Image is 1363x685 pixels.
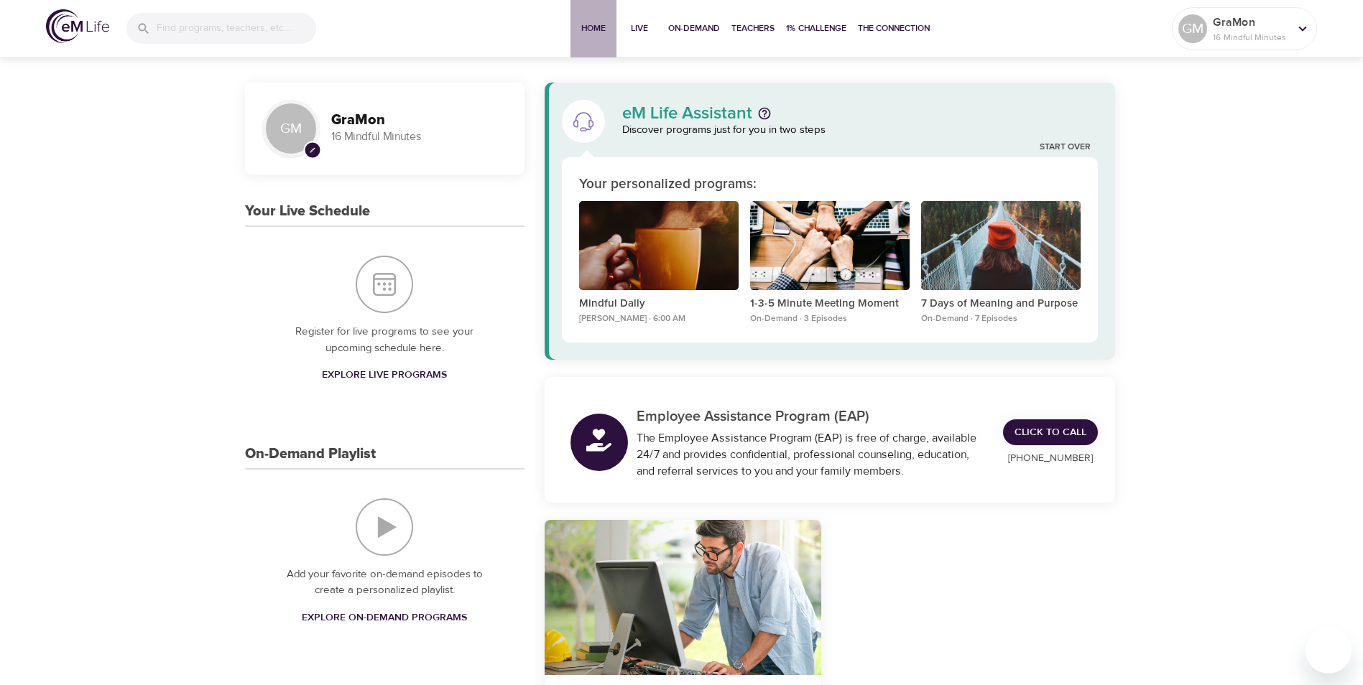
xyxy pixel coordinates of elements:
[274,324,496,356] p: Register for live programs to see your upcoming schedule here.
[322,366,447,384] span: Explore Live Programs
[1213,14,1289,31] p: GraMon
[731,21,775,36] span: Teachers
[750,296,910,312] p: 1-3-5 Minute Meeting Moment
[316,362,453,388] a: Explore Live Programs
[296,605,473,631] a: Explore On-Demand Programs
[46,9,109,43] img: logo
[750,312,910,325] p: On-Demand · 3 Episodes
[157,13,316,44] input: Find programs, teachers, etc...
[637,406,987,427] p: Employee Assistance Program (EAP)
[1178,14,1207,43] div: GM
[356,498,413,556] img: On-Demand Playlist
[1003,419,1098,446] a: Click to Call
[274,567,496,599] p: Add your favorite on-demand episodes to create a personalized playlist.
[245,203,370,220] h3: Your Live Schedule
[1213,31,1289,44] p: 16 Mindful Minutes
[576,21,611,36] span: Home
[668,21,720,36] span: On-Demand
[262,100,320,157] div: GM
[302,609,467,627] span: Explore On-Demand Programs
[579,174,757,195] p: Your personalized programs:
[1306,628,1352,674] iframe: Button to launch messaging window
[579,201,739,297] button: Mindful Daily
[858,21,930,36] span: The Connection
[331,112,507,129] h3: GraMon
[579,312,739,325] p: [PERSON_NAME] · 6:00 AM
[356,256,413,313] img: Your Live Schedule
[1040,141,1091,154] a: Start Over
[579,296,739,312] p: Mindful Daily
[622,122,1099,139] p: Discover programs just for you in two steps
[622,105,752,122] p: eM Life Assistant
[1003,451,1098,466] p: [PHONE_NUMBER]
[331,129,507,145] p: 16 Mindful Minutes
[786,21,846,36] span: 1% Challenge
[1015,424,1086,442] span: Click to Call
[245,446,376,462] h3: On-Demand Playlist
[921,201,1081,297] button: 7 Days of Meaning and Purpose
[637,430,987,480] div: The Employee Assistance Program (EAP) is free of charge, available 24/7 and provides confidential...
[921,296,1081,312] p: 7 Days of Meaning and Purpose
[622,21,657,36] span: Live
[572,110,595,133] img: eM Life Assistant
[921,312,1081,325] p: On-Demand · 7 Episodes
[545,520,821,676] button: Ten Short Everyday Mindfulness Practices
[750,201,910,297] button: 1-3-5 Minute Meeting Moment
